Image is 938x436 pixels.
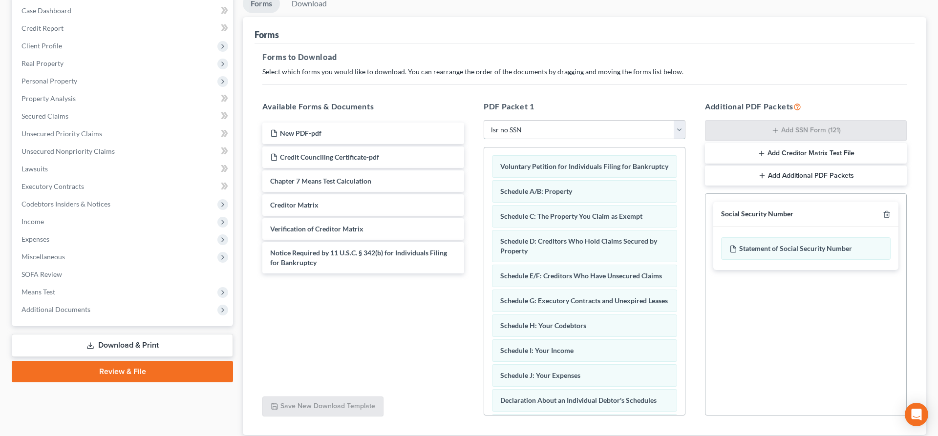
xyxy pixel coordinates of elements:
span: Declaration About an Individual Debtor's Schedules [500,396,657,404]
span: New PDF-pdf [280,129,321,137]
div: Statement of Social Security Number [721,237,891,260]
a: Review & File [12,361,233,382]
span: Schedule G: Executory Contracts and Unexpired Leases [500,296,668,305]
span: Chapter 7 Means Test Calculation [270,177,371,185]
span: Expenses [21,235,49,243]
div: Social Security Number [721,209,793,219]
span: Schedule E/F: Creditors Who Have Unsecured Claims [500,271,662,280]
button: Save New Download Template [262,396,384,417]
h5: Additional PDF Packets [705,101,907,112]
span: Voluntary Petition for Individuals Filing for Bankruptcy [500,162,668,170]
span: Notice Required by 11 U.S.C. § 342(b) for Individuals Filing for Bankruptcy [270,249,447,267]
button: Add Additional PDF Packets [705,166,907,186]
span: Real Property [21,59,64,67]
p: Select which forms you would like to download. You can rearrange the order of the documents by dr... [262,67,907,77]
span: Creditor Matrix [270,201,319,209]
span: Schedule A/B: Property [500,187,572,195]
a: Case Dashboard [14,2,233,20]
span: Verification of Creditor Matrix [270,225,363,233]
span: Unsecured Nonpriority Claims [21,147,115,155]
span: Additional Documents [21,305,90,313]
h5: Available Forms & Documents [262,101,464,112]
a: Download & Print [12,334,233,357]
span: Schedule D: Creditors Who Hold Claims Secured by Property [500,237,657,255]
span: Property Analysis [21,94,76,103]
span: Client Profile [21,42,62,50]
span: Schedule H: Your Codebtors [500,321,586,330]
a: Lawsuits [14,160,233,178]
a: Credit Report [14,20,233,37]
span: Executory Contracts [21,182,84,190]
span: Credit Counciling Certificate-pdf [280,153,379,161]
span: Secured Claims [21,112,68,120]
span: Lawsuits [21,165,48,173]
h5: PDF Packet 1 [484,101,685,112]
span: Case Dashboard [21,6,71,15]
span: Miscellaneous [21,252,65,261]
button: Add SSN Form (121) [705,120,907,142]
a: Unsecured Nonpriority Claims [14,143,233,160]
span: Unsecured Priority Claims [21,129,102,138]
span: Schedule C: The Property You Claim as Exempt [500,212,642,220]
span: Personal Property [21,77,77,85]
div: Forms [255,29,279,41]
span: Schedule J: Your Expenses [500,371,580,379]
a: Property Analysis [14,90,233,107]
a: SOFA Review [14,266,233,283]
a: Unsecured Priority Claims [14,125,233,143]
span: Schedule I: Your Income [500,346,574,354]
h5: Forms to Download [262,51,907,63]
button: Add Creditor Matrix Text File [705,143,907,164]
span: Income [21,217,44,226]
span: Means Test [21,288,55,296]
div: Open Intercom Messenger [905,403,928,426]
a: Secured Claims [14,107,233,125]
span: Credit Report [21,24,64,32]
a: Executory Contracts [14,178,233,195]
span: Codebtors Insiders & Notices [21,200,110,208]
span: SOFA Review [21,270,62,278]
